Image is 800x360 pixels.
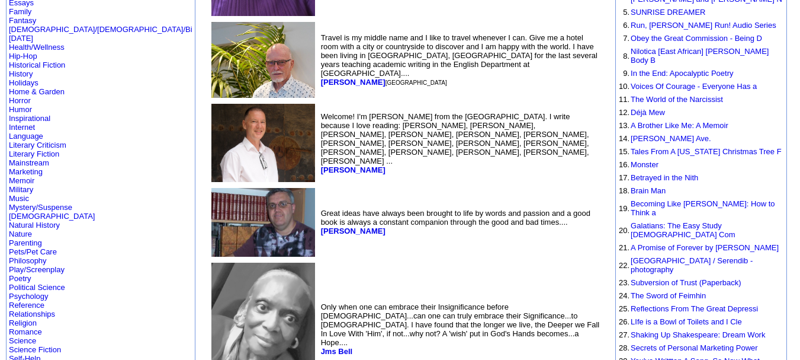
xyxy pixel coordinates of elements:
[619,204,629,213] font: 19.
[321,227,385,235] a: [PERSON_NAME]
[631,186,666,195] a: Brain Man
[619,219,619,220] img: shim.gif
[321,78,385,87] a: [PERSON_NAME]
[619,329,619,329] img: shim.gif
[321,209,590,235] font: Great ideas have always been brought to life by words and passion and a good book is always a con...
[9,301,44,310] a: Reference
[631,108,665,117] a: Déjà Mew
[9,69,33,78] a: History
[619,108,629,117] font: 12.
[9,25,192,34] a: [DEMOGRAPHIC_DATA]/[DEMOGRAPHIC_DATA]/Bi
[619,343,629,352] font: 28.
[619,106,619,107] img: shim.gif
[631,95,723,104] a: The World of the Narcissist
[631,199,775,217] a: Becoming Like [PERSON_NAME]: How to Think a
[631,317,742,326] a: LIfe is a Bowl of Toilets and I Cle
[211,22,315,98] img: 1363.jpg
[9,230,32,238] a: Nature
[321,347,352,356] b: Jms Bell
[619,45,619,46] img: shim.gif
[631,304,758,313] a: Reflections From The Great Depressi
[9,105,32,114] a: Humor
[619,302,619,303] img: shim.gif
[631,291,706,300] a: The Sword of Feimhin
[619,197,619,198] img: shim.gif
[9,96,31,105] a: Horror
[9,141,66,149] a: Literary Criticism
[9,43,65,52] a: Health/Wellness
[619,121,629,130] font: 13.
[619,330,629,339] font: 27.
[9,247,57,256] a: Pets/Pet Care
[9,203,72,212] a: Mystery/Suspense
[9,256,47,265] a: Philosophy
[619,186,629,195] font: 18.
[623,52,629,60] font: 8.
[619,291,629,300] font: 24.
[619,243,629,252] font: 21.
[631,134,711,143] a: [PERSON_NAME] Ave.
[321,165,385,174] a: [PERSON_NAME]
[9,327,42,336] a: Romance
[631,278,741,287] a: Subversion of Trust (Paperback)
[619,67,619,68] img: shim.gif
[619,132,619,133] img: shim.gif
[631,47,769,65] a: Nilotica [East African] [PERSON_NAME] Body B
[619,184,619,185] img: shim.gif
[619,254,619,255] img: shim.gif
[619,6,619,7] img: shim.gif
[9,87,65,96] a: Home & Garden
[619,289,619,290] img: shim.gif
[631,343,758,352] a: Secrets of Personal Marketing Power
[9,16,36,25] a: Fantasy
[619,119,619,120] img: shim.gif
[619,276,619,277] img: shim.gif
[631,173,698,182] a: Betrayed in the Nith
[321,112,589,174] font: Welcome! I'm [PERSON_NAME] from the [GEOGRAPHIC_DATA]. I write because I love reading: [PERSON_NA...
[623,69,629,78] font: 9.
[619,304,629,313] font: 25.
[619,316,619,316] img: shim.gif
[321,302,600,356] font: Only when one can embrace their Insignificance before [DEMOGRAPHIC_DATA]...can one can truly embr...
[619,93,619,94] img: shim.gif
[619,158,619,159] img: shim.gif
[321,33,597,87] font: Travel is my middle name and I like to travel whenever I can. Give me a hotel room with a city or...
[631,69,733,78] a: In the End: Apocalyptic Poetry
[619,160,629,169] font: 16.
[9,34,33,43] a: [DATE]
[619,241,619,242] img: shim.gif
[631,82,757,91] a: Voices Of Courage - Everyone Has a
[9,345,61,354] a: Science Fiction
[619,278,629,287] font: 23.
[9,336,36,345] a: Science
[9,274,31,283] a: Poetry
[619,145,619,146] img: shim.gif
[631,147,782,156] a: Tales From A [US_STATE] Christmas Tree F
[619,342,619,342] img: shim.gif
[9,265,65,274] a: Play/Screenplay
[9,52,37,60] a: Hip-Hop
[631,121,728,130] a: A Brother Like Me: A Memoir
[9,238,42,247] a: Parenting
[9,123,35,132] a: Internet
[9,212,95,221] a: [DEMOGRAPHIC_DATA]
[631,243,779,252] a: A Promise of Forever by [PERSON_NAME]
[623,21,629,30] font: 6.
[631,256,753,274] a: [GEOGRAPHIC_DATA] / Serendib - photography
[9,292,48,301] a: Psychology
[9,318,37,327] a: Religion
[619,80,619,81] img: shim.gif
[619,226,629,235] font: 20.
[619,317,629,326] font: 26.
[619,173,629,182] font: 17.
[9,132,43,141] a: Language
[631,21,776,30] a: Run, [PERSON_NAME] Run! Audio Series
[623,34,629,43] font: 7.
[211,188,315,257] img: 125702.jpg
[631,8,705,17] a: SUNRISE DREAMER
[9,167,43,176] a: Marketing
[619,261,629,270] font: 22.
